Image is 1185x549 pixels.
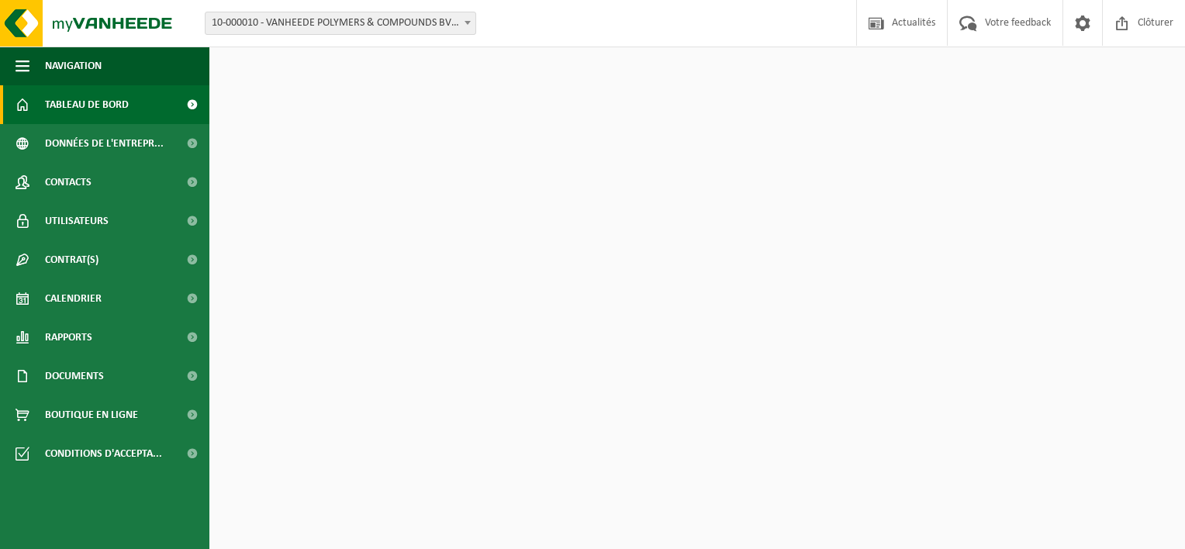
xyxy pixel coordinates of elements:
span: Rapports [45,318,92,357]
span: Documents [45,357,104,395]
span: Utilisateurs [45,202,109,240]
span: Contrat(s) [45,240,98,279]
span: Boutique en ligne [45,395,138,434]
span: Contacts [45,163,92,202]
span: 10-000010 - VANHEEDE POLYMERS & COMPOUNDS BV - DOTTIGNIES [205,12,476,35]
span: Calendrier [45,279,102,318]
span: Conditions d'accepta... [45,434,162,473]
span: Navigation [45,47,102,85]
span: 10-000010 - VANHEEDE POLYMERS & COMPOUNDS BV - DOTTIGNIES [206,12,475,34]
span: Données de l'entrepr... [45,124,164,163]
span: Tableau de bord [45,85,129,124]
